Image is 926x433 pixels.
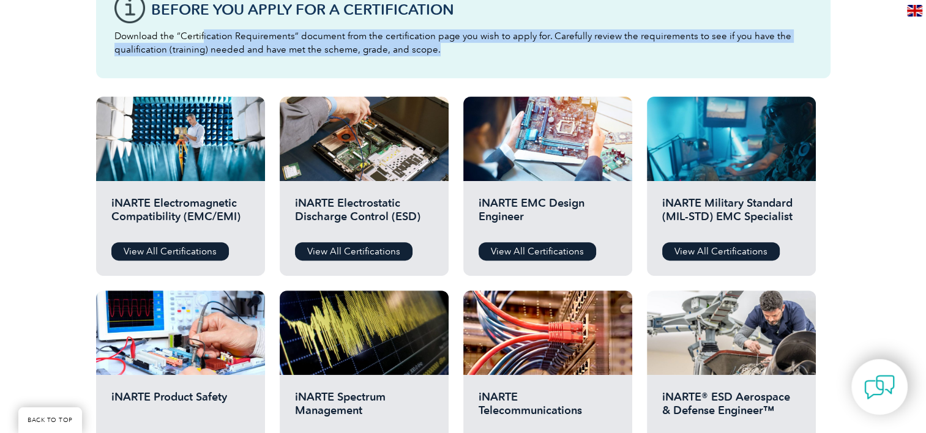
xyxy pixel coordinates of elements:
h2: iNARTE® ESD Aerospace & Defense Engineer™ [662,390,801,427]
h2: iNARTE Military Standard (MIL-STD) EMC Specialist [662,196,801,233]
h2: iNARTE EMC Design Engineer [479,196,617,233]
h2: iNARTE Electromagnetic Compatibility (EMC/EMI) [111,196,250,233]
h3: Before You Apply For a Certification [151,2,812,17]
a: BACK TO TOP [18,407,82,433]
a: View All Certifications [111,242,229,261]
a: View All Certifications [479,242,596,261]
img: contact-chat.png [864,372,895,402]
a: View All Certifications [295,242,413,261]
h2: iNARTE Electrostatic Discharge Control (ESD) [295,196,433,233]
p: Download the “Certification Requirements” document from the certification page you wish to apply ... [114,29,812,56]
a: View All Certifications [662,242,780,261]
h2: iNARTE Product Safety [111,390,250,427]
h2: iNARTE Spectrum Management [295,390,433,427]
h2: iNARTE Telecommunications [479,390,617,427]
img: en [907,5,922,17]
